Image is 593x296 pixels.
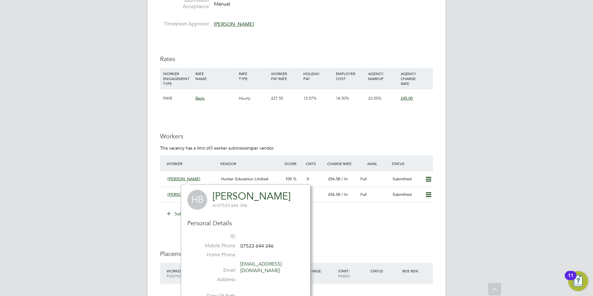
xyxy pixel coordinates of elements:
span: £56.58 [328,176,340,182]
span: Full [360,176,367,182]
div: Worker [165,265,208,281]
label: ID [192,233,235,240]
div: Status [390,158,433,169]
h3: Rates [160,55,433,63]
div: Vendor [219,158,283,169]
span: 07533 644 346 [240,243,274,249]
span: / Position [167,268,184,278]
div: AGENCY CHARGE RATE [399,68,431,89]
div: RATE NAME [194,68,237,84]
h3: Workers [160,132,433,140]
label: Email [192,267,235,274]
span: 12.07% [303,96,317,101]
button: Submit Worker [163,209,209,219]
div: Submitted [390,174,422,184]
div: Cmts [304,158,326,169]
div: WORKER PAY RATE [270,68,302,84]
span: Manual [214,1,230,7]
div: £27.55 [270,89,302,107]
div: Avail [358,158,390,169]
span: / hr [341,176,348,182]
div: PAYE [162,89,194,107]
em: 3 worker submissions [210,145,252,151]
span: / Finish [338,268,350,278]
label: Mobile Phone [192,243,235,249]
span: Basic [195,96,205,101]
span: m: [212,203,217,208]
div: Worker [165,158,219,169]
div: HOLIDAY PAY [302,68,334,84]
span: 23.00% [368,96,381,101]
span: [PERSON_NAME] [167,176,200,182]
span: £56.58 [328,192,340,197]
div: Submitted [390,190,422,200]
label: Home Phone [192,252,235,258]
div: Start [337,265,369,281]
a: [PERSON_NAME] [212,190,291,202]
h3: Placements [160,250,433,258]
span: 100 [285,176,292,182]
div: IR35 Risk [401,265,422,276]
span: HB [187,190,207,210]
div: Status [369,265,401,276]
label: Timesheet Approver [160,21,209,27]
div: AGENCY MARKUP [367,68,399,84]
h3: Personal Details [187,219,304,227]
div: Charge [304,265,337,281]
span: Hunter Education Limited [221,176,268,182]
span: 07533 644 346 [212,203,247,208]
span: Full [360,192,367,197]
span: 0 [307,176,309,182]
a: [EMAIL_ADDRESS][DOMAIN_NAME] [240,261,282,274]
p: This vacancy has a limit of per vendor. [160,145,433,151]
button: Open Resource Center, 11 new notifications [568,271,588,291]
span: 18.50% [336,96,349,101]
div: Score [283,158,304,169]
div: Hourly [237,89,270,107]
span: / hr [341,192,348,197]
span: [PERSON_NAME] [214,21,254,27]
div: WORKER ENGAGEMENT TYPE [162,68,194,89]
div: EMPLOYER COST [334,68,367,84]
div: RATE TYPE [237,68,270,84]
div: 11 [568,276,573,284]
label: Address [192,276,235,283]
span: £45.00 [401,96,413,101]
div: Charge Rate [326,158,358,169]
span: [PERSON_NAME] [167,192,200,197]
